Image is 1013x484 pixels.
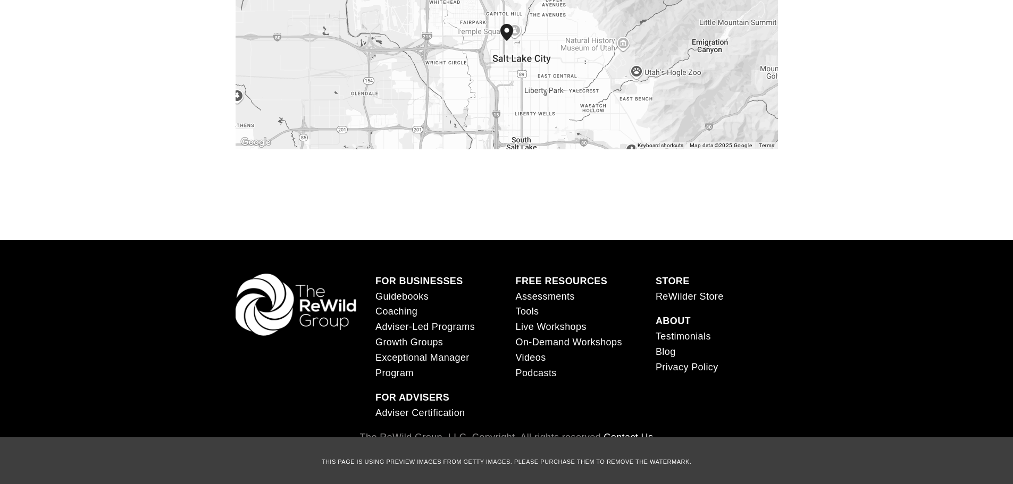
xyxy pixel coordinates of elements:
[238,135,273,149] a: Open this area in Google Maps (opens a new window)
[515,276,607,286] strong: FREE RESOURCES
[236,430,778,445] p: The ReWild Group, LLC, Copyright. All rights reserved.
[496,20,530,62] div: Radisson Hotel 215 West South Temple Street Salt Lake City, UT, 84101, United States
[690,142,752,148] span: Map data ©2025 Google
[515,274,607,289] a: FREE RESOURCES
[656,316,691,326] strong: ABOUT
[515,319,586,335] a: Live Workshops
[638,142,683,149] button: Keyboard shortcuts
[375,276,463,286] strong: FOR BUSINESSES
[375,405,465,421] a: Adviser Certification
[656,289,724,304] a: ReWilder Store
[375,352,470,378] span: Exceptional Manager Program
[515,366,556,381] a: Podcasts
[375,350,497,381] a: Exceptional Manager Program
[759,142,775,148] a: Terms
[515,289,574,304] a: Assessments
[375,335,443,350] a: Growth Groups
[656,274,690,289] a: STORE
[375,304,417,319] a: Coaching
[656,360,718,375] a: Privacy Policy
[375,289,429,304] a: Guidebooks
[515,335,622,350] a: On-Demand Workshops
[238,135,273,149] img: Google
[656,313,691,329] a: ABOUT
[375,337,443,347] span: Growth Groups
[375,274,463,289] a: FOR BUSINESSES
[656,329,711,344] a: Testimonials
[515,304,539,319] a: Tools
[656,276,690,286] strong: STORE
[515,350,546,366] a: Videos
[322,458,692,465] span: This page is using preview images from Getty Images. Please purchase them to remove the watermark.
[375,390,449,405] a: FOR ADVISERS
[604,430,653,445] a: Contact Us
[375,319,475,335] a: Adviser-Led Programs
[656,344,676,360] a: Blog
[375,392,449,403] strong: FOR ADVISERS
